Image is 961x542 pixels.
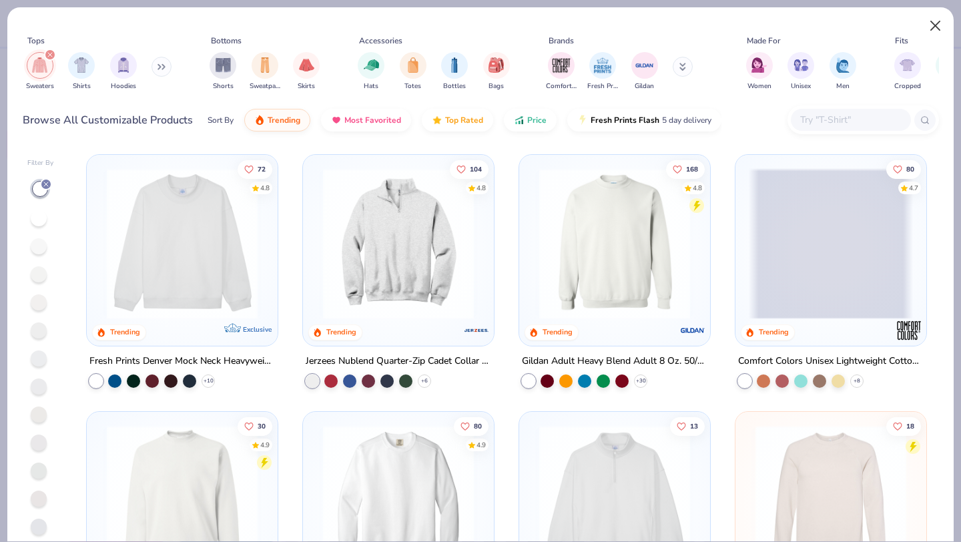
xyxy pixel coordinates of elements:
[89,353,275,370] div: Fresh Prints Denver Mock Neck Heavyweight Sweatshirt
[830,52,856,91] button: filter button
[522,353,707,370] div: Gildan Adult Heavy Blend Adult 8 Oz. 50/50 Fleece Crew
[830,52,856,91] div: filter for Men
[693,183,702,193] div: 4.8
[577,115,588,125] img: flash.gif
[321,109,411,131] button: Most Favorited
[400,52,426,91] button: filter button
[747,81,771,91] span: Women
[32,57,47,73] img: Sweaters Image
[549,35,574,47] div: Brands
[551,55,571,75] img: Comfort Colors Image
[443,81,466,91] span: Bottles
[68,52,95,91] div: filter for Shirts
[238,417,273,435] button: Like
[836,57,850,73] img: Men Image
[261,183,270,193] div: 4.8
[587,81,618,91] span: Fresh Prints
[746,52,773,91] div: filter for Women
[26,81,54,91] span: Sweaters
[344,115,401,125] span: Most Favorited
[751,57,767,73] img: Women Image
[208,114,234,126] div: Sort By
[546,81,577,91] span: Comfort Colors
[886,160,921,178] button: Like
[476,440,486,450] div: 4.9
[793,57,809,73] img: Unisex Image
[906,166,914,172] span: 80
[787,52,814,91] div: filter for Unisex
[400,52,426,91] div: filter for Totes
[546,52,577,91] button: filter button
[23,112,193,128] div: Browse All Customizable Products
[483,52,510,91] button: filter button
[546,52,577,91] div: filter for Comfort Colors
[894,52,921,91] div: filter for Cropped
[26,52,54,91] button: filter button
[894,52,921,91] button: filter button
[587,52,618,91] button: filter button
[432,115,442,125] img: TopRated.gif
[100,168,264,319] img: f4477d41-44ba-495e-9df6-f576ad2afa23
[480,168,645,319] img: f9d5fe47-ba8e-4b27-8d97-0d739b31e23c
[474,423,482,429] span: 80
[504,109,557,131] button: Price
[587,52,618,91] div: filter for Fresh Prints
[738,353,924,370] div: Comfort Colors Unisex Lightweight Cotton Crewneck Sweatshirt
[421,377,428,385] span: + 6
[358,52,384,91] div: filter for Hats
[111,81,136,91] span: Hoodies
[527,115,547,125] span: Price
[450,160,489,178] button: Like
[73,81,91,91] span: Shirts
[298,81,315,91] span: Skirts
[441,52,468,91] button: filter button
[686,166,698,172] span: 168
[250,52,280,91] div: filter for Sweatpants
[463,317,490,344] img: Jerzees logo
[211,35,242,47] div: Bottoms
[213,81,234,91] span: Shorts
[210,52,236,91] div: filter for Shorts
[116,57,131,73] img: Hoodies Image
[666,160,705,178] button: Like
[489,81,504,91] span: Bags
[261,440,270,450] div: 4.9
[293,52,320,91] div: filter for Skirts
[476,183,486,193] div: 4.8
[244,109,310,131] button: Trending
[470,166,482,172] span: 104
[250,81,280,91] span: Sweatpants
[635,377,645,385] span: + 30
[204,377,214,385] span: + 10
[110,52,137,91] div: filter for Hoodies
[299,57,314,73] img: Skirts Image
[696,168,860,319] img: f973eb36-4354-409e-a247-20c8670cbf76
[895,317,922,344] img: Comfort Colors logo
[483,52,510,91] div: filter for Bags
[746,52,773,91] button: filter button
[445,115,483,125] span: Top Rated
[747,35,780,47] div: Made For
[836,81,850,91] span: Men
[238,160,273,178] button: Like
[293,52,320,91] button: filter button
[662,113,711,128] span: 5 day delivery
[447,57,462,73] img: Bottles Image
[454,417,489,435] button: Like
[900,57,915,73] img: Cropped Image
[799,112,902,127] input: Try "T-Shirt"
[364,81,378,91] span: Hats
[441,52,468,91] div: filter for Bottles
[906,423,914,429] span: 18
[635,55,655,75] img: Gildan Image
[679,317,706,344] img: Gildan logo
[268,115,300,125] span: Trending
[791,81,811,91] span: Unisex
[258,57,272,73] img: Sweatpants Image
[258,423,266,429] span: 30
[787,52,814,91] button: filter button
[26,52,54,91] div: filter for Sweaters
[894,81,921,91] span: Cropped
[631,52,658,91] button: filter button
[243,325,272,334] span: Exclusive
